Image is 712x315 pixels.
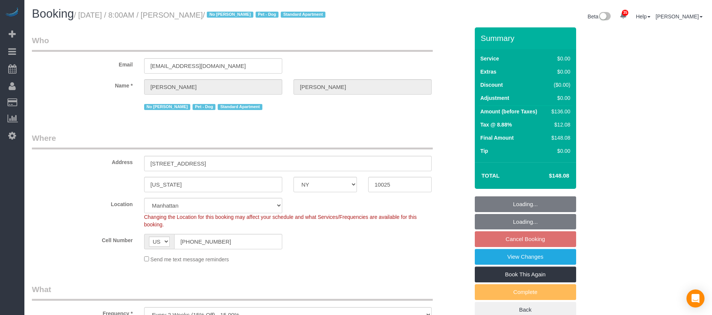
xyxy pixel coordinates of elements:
[480,121,512,128] label: Tax @ 8.88%
[203,11,327,19] span: /
[32,133,433,149] legend: Where
[144,214,417,228] span: Changing the Location for this booking may affect your schedule and what Services/Frequencies are...
[548,55,570,62] div: $0.00
[475,249,576,265] a: View Changes
[26,79,138,89] label: Name *
[144,104,190,110] span: No [PERSON_NAME]
[174,234,282,249] input: Cell Number
[26,198,138,208] label: Location
[482,172,500,179] strong: Total
[480,68,497,75] label: Extras
[480,55,499,62] label: Service
[548,81,570,89] div: ($0.00)
[548,121,570,128] div: $12.08
[656,14,703,20] a: [PERSON_NAME]
[548,134,570,142] div: $148.08
[480,108,537,115] label: Amount (before Taxes)
[32,35,433,52] legend: Who
[281,12,325,18] span: Standard Apartment
[526,173,569,179] h4: $148.08
[144,79,282,95] input: First Name
[32,7,74,20] span: Booking
[636,14,650,20] a: Help
[481,34,572,42] h3: Summary
[5,8,20,18] img: Automaid Logo
[475,267,576,282] a: Book This Again
[480,81,503,89] label: Discount
[32,284,433,301] legend: What
[144,58,282,74] input: Email
[548,94,570,102] div: $0.00
[616,8,631,24] a: 35
[480,147,488,155] label: Tip
[548,68,570,75] div: $0.00
[26,234,138,244] label: Cell Number
[144,177,282,192] input: City
[588,14,611,20] a: Beta
[548,108,570,115] div: $136.00
[74,11,328,19] small: / [DATE] / 8:00AM / [PERSON_NAME]
[686,289,704,307] div: Open Intercom Messenger
[218,104,262,110] span: Standard Apartment
[26,156,138,166] label: Address
[480,134,514,142] label: Final Amount
[151,256,229,262] span: Send me text message reminders
[368,177,432,192] input: Zip Code
[598,12,611,22] img: New interface
[548,147,570,155] div: $0.00
[480,94,509,102] label: Adjustment
[256,12,278,18] span: Pet - Dog
[207,12,253,18] span: No [PERSON_NAME]
[622,10,628,16] span: 35
[193,104,215,110] span: Pet - Dog
[26,58,138,68] label: Email
[294,79,432,95] input: Last Name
